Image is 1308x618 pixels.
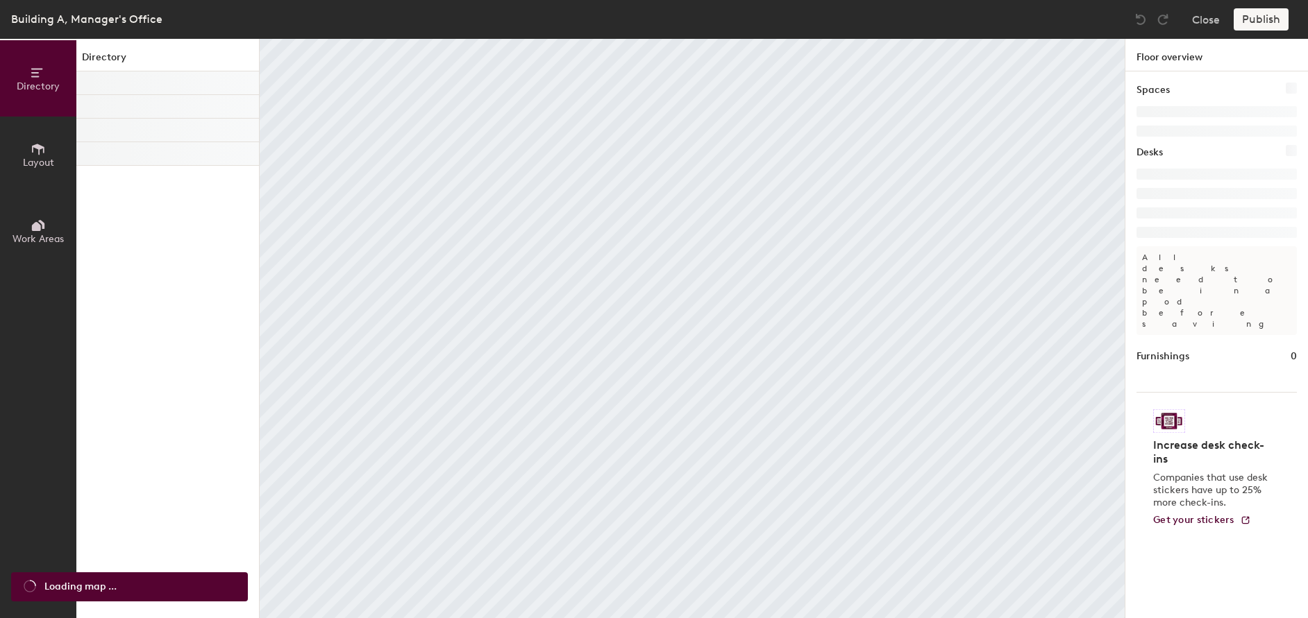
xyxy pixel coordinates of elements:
[1125,39,1308,71] h1: Floor overview
[1137,246,1297,335] p: All desks need to be in a pod before saving
[1153,472,1272,509] p: Companies that use desk stickers have up to 25% more check-ins.
[1153,514,1234,526] span: Get your stickers
[44,579,117,594] span: Loading map ...
[260,39,1125,618] canvas: Map
[1153,438,1272,466] h4: Increase desk check-ins
[1192,8,1220,31] button: Close
[12,233,64,245] span: Work Areas
[1137,83,1170,98] h1: Spaces
[11,10,162,28] div: Building A, Manager's Office
[23,157,54,169] span: Layout
[1134,12,1148,26] img: Undo
[1153,409,1185,433] img: Sticker logo
[17,80,60,92] span: Directory
[1156,12,1170,26] img: Redo
[1291,349,1297,364] h1: 0
[1153,515,1251,526] a: Get your stickers
[1137,349,1189,364] h1: Furnishings
[76,50,259,71] h1: Directory
[1137,145,1163,160] h1: Desks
